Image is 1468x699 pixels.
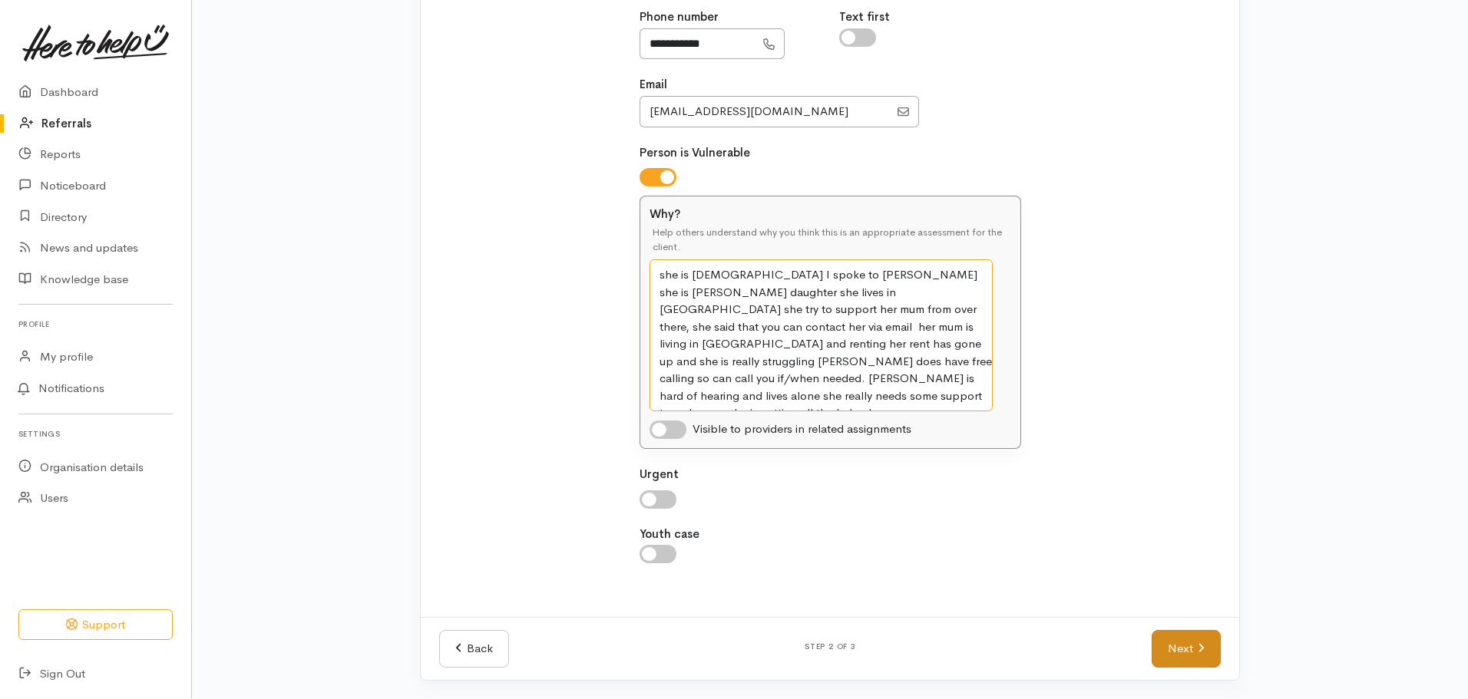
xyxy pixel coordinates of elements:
[18,424,173,444] h6: Settings
[650,206,680,223] label: Why?
[650,226,1011,259] div: Help others understand why you think this is an appropriate assessment for the client.
[640,76,667,94] label: Email
[640,466,679,483] label: Urgent
[640,8,719,26] label: Phone number
[640,144,750,162] label: Person is Vulnerable
[18,314,173,335] h6: Profile
[1152,630,1221,668] a: Next
[18,609,173,641] button: Support
[839,8,890,26] label: Text first
[640,526,699,543] label: Youth case
[527,642,1132,651] h6: Step 2 of 3
[439,630,509,668] a: Back
[693,420,911,439] div: Visible to providers in related assignments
